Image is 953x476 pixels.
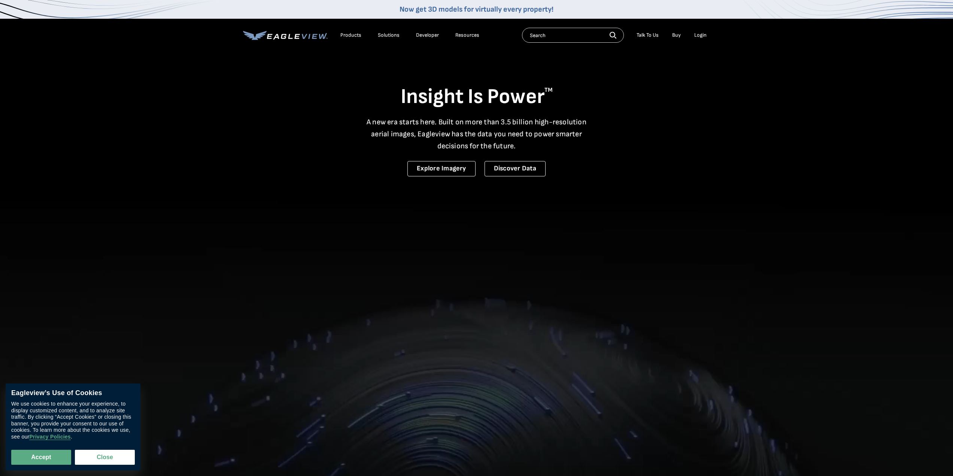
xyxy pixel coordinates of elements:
p: A new era starts here. Built on more than 3.5 billion high-resolution aerial images, Eagleview ha... [362,116,591,152]
a: Developer [416,32,439,39]
a: Buy [672,32,681,39]
input: Search [522,28,624,43]
div: Talk To Us [637,32,659,39]
button: Close [75,450,135,465]
div: Login [694,32,707,39]
sup: TM [544,87,553,94]
a: Privacy Policies [29,434,70,440]
a: Discover Data [485,161,546,176]
div: We use cookies to enhance your experience, to display customized content, and to analyze site tra... [11,401,135,440]
a: Explore Imagery [407,161,476,176]
button: Accept [11,450,71,465]
div: Eagleview’s Use of Cookies [11,389,135,397]
div: Solutions [378,32,400,39]
div: Resources [455,32,479,39]
div: Products [340,32,361,39]
h1: Insight Is Power [243,84,710,110]
a: Now get 3D models for virtually every property! [400,5,553,14]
